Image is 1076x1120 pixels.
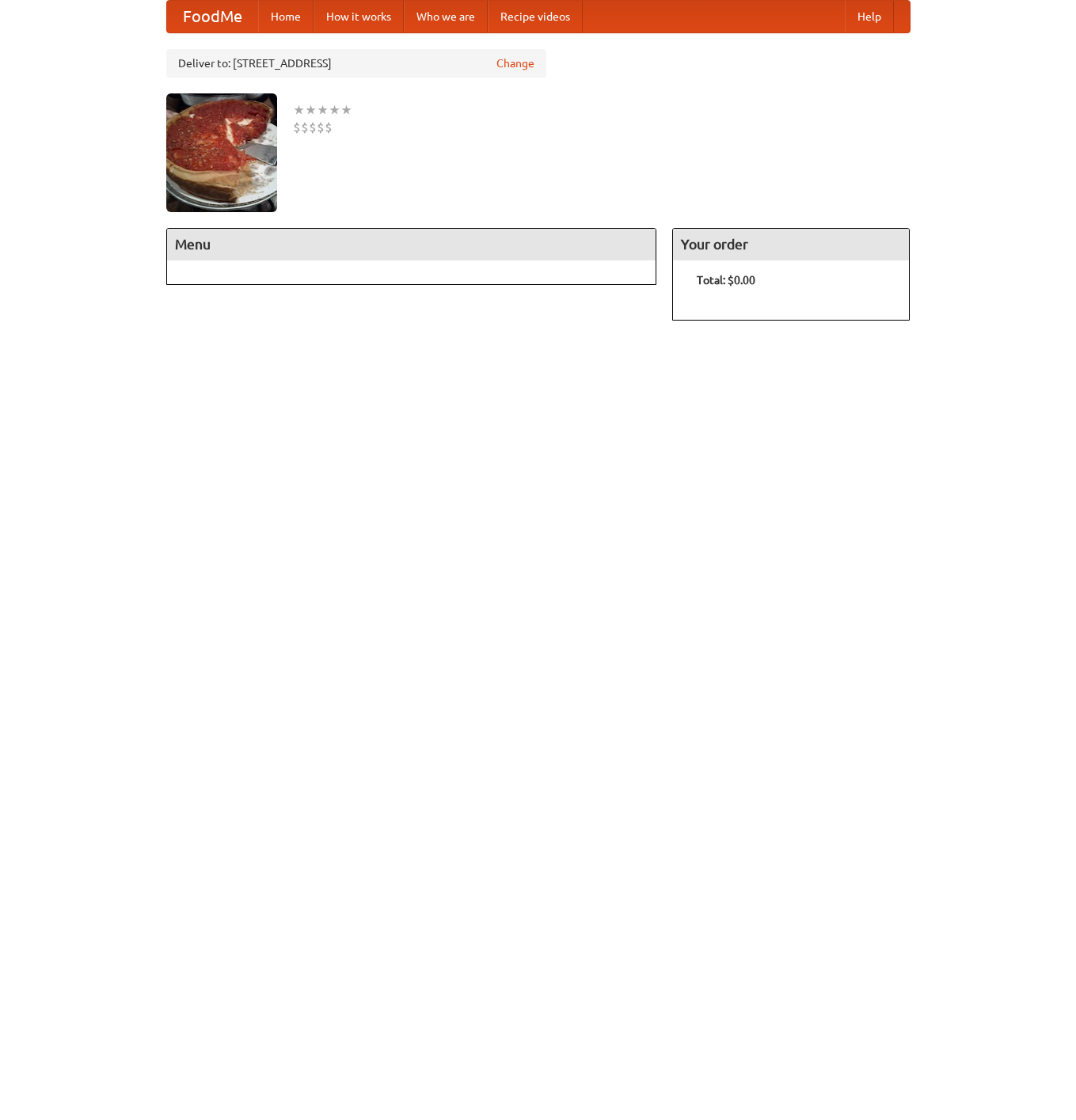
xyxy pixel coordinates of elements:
li: ★ [340,101,352,119]
a: How it works [314,1,404,32]
li: ★ [293,101,305,119]
h4: Menu [167,229,656,260]
div: Deliver to: [STREET_ADDRESS] [166,49,546,78]
a: Home [258,1,314,32]
li: $ [301,119,309,136]
img: angular.jpg [166,93,277,212]
li: ★ [329,101,340,119]
a: Change [496,55,534,71]
a: Help [845,1,894,32]
li: ★ [305,101,317,119]
li: $ [309,119,317,136]
b: Total: $0.00 [697,274,755,287]
a: Who we are [404,1,488,32]
li: ★ [317,101,329,119]
h4: Your order [673,229,909,260]
a: Recipe videos [488,1,583,32]
li: $ [317,119,325,136]
li: $ [325,119,333,136]
a: FoodMe [167,1,258,32]
li: $ [293,119,301,136]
